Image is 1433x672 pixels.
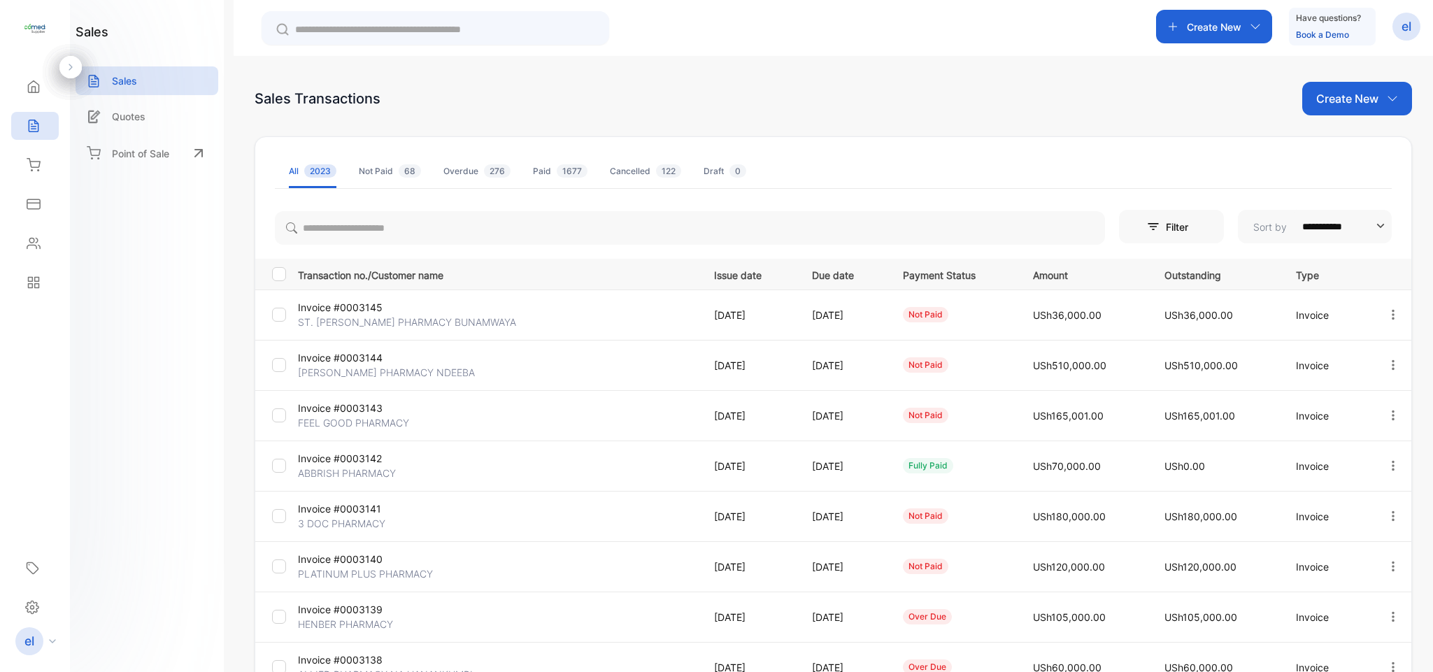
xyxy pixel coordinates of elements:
p: [DATE] [714,509,783,524]
p: [DATE] [714,459,783,473]
button: el [1392,10,1420,43]
p: [DATE] [812,459,874,473]
span: USh0.00 [1164,460,1205,472]
p: Payment Status [903,265,1005,283]
div: not paid [903,559,948,574]
p: Transaction no./Customer name [298,265,697,283]
div: Sales Transactions [255,88,380,109]
p: FEEL GOOD PHARMACY [298,415,431,430]
p: Invoice [1296,358,1357,373]
span: USh120,000.00 [1033,561,1105,573]
p: Due date [812,265,874,283]
span: 68 [399,164,421,178]
p: Invoice [1296,459,1357,473]
div: not paid [903,408,948,423]
p: [DATE] [714,358,783,373]
span: USh36,000.00 [1164,309,1233,321]
p: Invoice [1296,610,1357,624]
p: Invoice [1296,559,1357,574]
span: USh165,001.00 [1033,410,1104,422]
div: not paid [903,357,948,373]
p: el [1402,17,1411,36]
button: Create New [1156,10,1272,43]
p: [DATE] [714,308,783,322]
p: Invoice #0003139 [298,602,431,617]
div: fully paid [903,458,953,473]
p: Invoice #0003142 [298,451,431,466]
p: ST. [PERSON_NAME] PHARMACY BUNAMWAYA [298,315,516,329]
iframe: LiveChat chat widget [1374,613,1433,672]
p: Have questions? [1296,11,1361,25]
p: Invoice [1296,408,1357,423]
p: Issue date [714,265,783,283]
a: Quotes [76,102,218,131]
h1: sales [76,22,108,41]
p: [DATE] [812,610,874,624]
p: Sales [112,73,137,88]
p: [DATE] [812,308,874,322]
p: Invoice [1296,509,1357,524]
p: HENBER PHARMACY [298,617,431,631]
p: Type [1296,265,1357,283]
p: [DATE] [714,559,783,574]
p: Create New [1316,90,1378,107]
button: Create New [1302,82,1412,115]
div: Cancelled [610,165,681,178]
span: 276 [484,164,511,178]
span: 1677 [557,164,587,178]
div: Paid [533,165,587,178]
a: Sales [76,66,218,95]
div: not paid [903,508,948,524]
div: Draft [704,165,746,178]
div: All [289,165,336,178]
p: [DATE] [812,408,874,423]
div: Not Paid [359,165,421,178]
p: Sort by [1253,220,1287,234]
span: USh36,000.00 [1033,309,1102,321]
a: Point of Sale [76,138,218,169]
span: 122 [656,164,681,178]
p: el [24,632,34,650]
span: USh105,000.00 [1164,611,1237,623]
p: Invoice #0003141 [298,501,431,516]
p: ABBRISH PHARMACY [298,466,431,480]
span: USh510,000.00 [1164,359,1238,371]
span: USh105,000.00 [1033,611,1106,623]
p: Amount [1033,265,1136,283]
p: [DATE] [812,559,874,574]
p: Outstanding [1164,265,1267,283]
p: Invoice #0003138 [298,652,431,667]
p: Invoice [1296,308,1357,322]
span: USh180,000.00 [1033,510,1106,522]
span: USh165,001.00 [1164,410,1235,422]
p: [DATE] [714,408,783,423]
span: USh70,000.00 [1033,460,1101,472]
div: Overdue [443,165,511,178]
p: [PERSON_NAME] PHARMACY NDEEBA [298,365,475,380]
p: Invoice #0003140 [298,552,431,566]
span: USh120,000.00 [1164,561,1236,573]
div: over due [903,609,952,624]
p: [DATE] [812,509,874,524]
a: Book a Demo [1296,29,1349,40]
span: 0 [729,164,746,178]
p: Invoice #0003145 [298,300,431,315]
p: Create New [1187,20,1241,34]
p: Quotes [112,109,145,124]
span: 2023 [304,164,336,178]
p: [DATE] [812,358,874,373]
span: USh180,000.00 [1164,510,1237,522]
p: Invoice #0003144 [298,350,431,365]
span: USh510,000.00 [1033,359,1106,371]
p: [DATE] [714,610,783,624]
button: Sort by [1238,210,1392,243]
p: PLATINUM PLUS PHARMACY [298,566,433,581]
p: 3 DOC PHARMACY [298,516,431,531]
p: Point of Sale [112,146,169,161]
div: not paid [903,307,948,322]
p: Invoice #0003143 [298,401,431,415]
img: logo [24,18,45,39]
